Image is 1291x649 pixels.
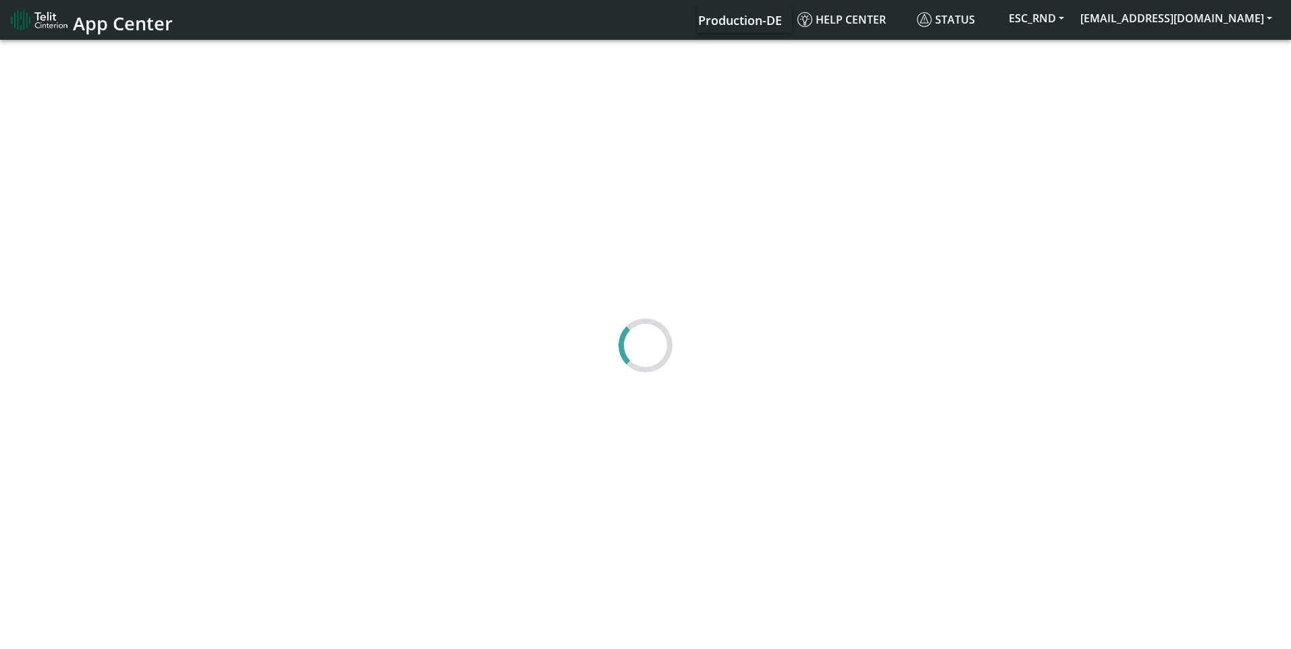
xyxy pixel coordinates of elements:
a: Status [912,6,1001,33]
span: Status [917,12,975,27]
button: [EMAIL_ADDRESS][DOMAIN_NAME] [1072,6,1280,30]
img: status.svg [917,12,932,27]
button: ESC_RND [1001,6,1072,30]
img: logo-telit-cinterion-gw-new.png [11,9,68,31]
span: Production-DE [698,12,782,28]
a: Help center [792,6,912,33]
span: App Center [73,11,173,36]
a: App Center [11,5,171,34]
a: Your current platform instance [697,6,781,33]
span: Help center [797,12,886,27]
img: knowledge.svg [797,12,812,27]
